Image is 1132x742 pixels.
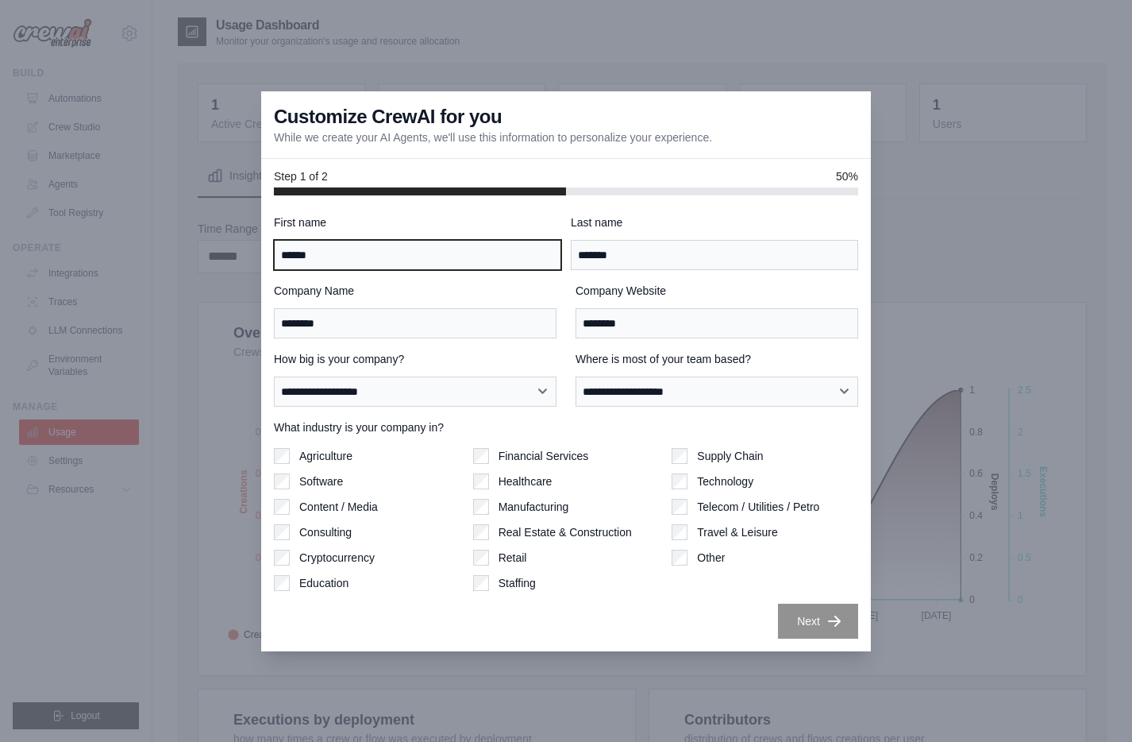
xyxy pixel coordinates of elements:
[576,283,858,299] label: Company Website
[499,524,632,540] label: Real Estate & Construction
[697,473,753,489] label: Technology
[274,214,561,230] label: First name
[299,473,343,489] label: Software
[778,604,858,639] button: Next
[697,499,819,515] label: Telecom / Utilities / Petro
[299,499,378,515] label: Content / Media
[576,351,858,367] label: Where is most of your team based?
[499,473,553,489] label: Healthcare
[697,524,777,540] label: Travel & Leisure
[299,448,352,464] label: Agriculture
[299,524,352,540] label: Consulting
[299,550,375,566] label: Cryptocurrency
[697,550,725,566] label: Other
[274,104,502,129] h3: Customize CrewAI for you
[499,575,536,591] label: Staffing
[571,214,858,230] label: Last name
[499,550,527,566] label: Retail
[299,575,348,591] label: Education
[274,283,556,299] label: Company Name
[697,448,763,464] label: Supply Chain
[274,129,712,145] p: While we create your AI Agents, we'll use this information to personalize your experience.
[1053,666,1132,742] iframe: Chat Widget
[836,168,858,184] span: 50%
[274,351,556,367] label: How big is your company?
[499,448,589,464] label: Financial Services
[499,499,569,515] label: Manufacturing
[274,419,858,435] label: What industry is your company in?
[274,168,328,184] span: Step 1 of 2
